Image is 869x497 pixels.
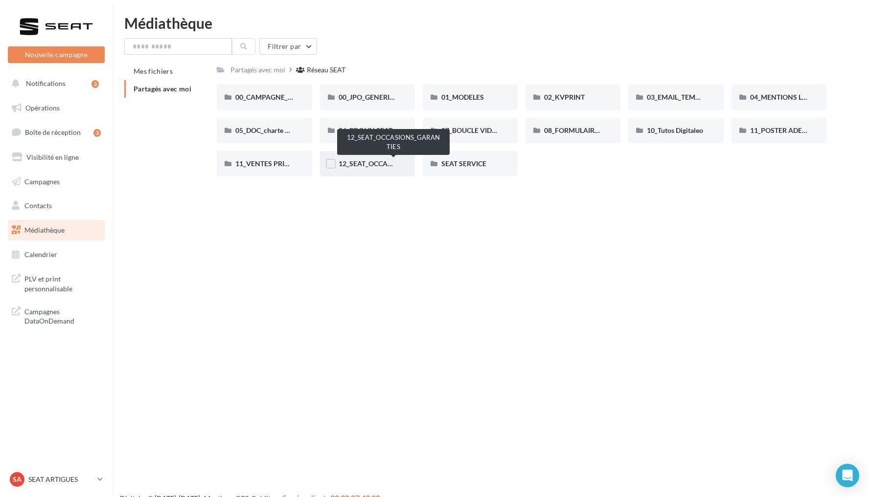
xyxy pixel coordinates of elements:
[339,159,449,168] span: 12_SEAT_OCCASIONS_GARANTIES
[337,129,450,155] div: 12_SEAT_OCCASIONS_GARANTIES
[339,126,392,134] span: 06_BDC VN SEAT
[28,475,93,484] p: SEAT ARTIGUES
[235,93,327,101] span: 00_CAMPAGNE_SEPTEMBRE
[647,93,754,101] span: 03_EMAIL_TEMPLATE HTML SEAT
[25,128,81,136] span: Boîte de réception
[235,126,355,134] span: 05_DOC_charte graphique + Guidelines
[134,67,173,75] span: Mes fichiers
[8,46,105,63] button: Nouvelle campagne
[6,195,107,216] a: Contacts
[544,126,678,134] span: 08_FORMULAIRE DE DEMANDE CRÉATIVE
[6,220,107,240] a: Médiathèque
[134,85,191,93] span: Partagés avec moi
[647,126,703,134] span: 10_Tutos Digitaleo
[6,172,107,192] a: Campagnes
[91,80,99,88] div: 3
[24,250,57,259] span: Calendrier
[6,122,107,143] a: Boîte de réception3
[6,98,107,118] a: Opérations
[235,159,319,168] span: 11_VENTES PRIVÉES SEAT
[339,93,449,101] span: 00_JPO_GENERIQUE IBIZA ARONA
[6,147,107,168] a: Visibilité en ligne
[6,268,107,297] a: PLV et print personnalisable
[836,464,859,487] div: Open Intercom Messenger
[24,272,101,293] span: PLV et print personnalisable
[750,126,830,134] span: 11_POSTER ADEME SEAT
[441,159,486,168] span: SEAT SERVICE
[26,153,79,161] span: Visibilité en ligne
[544,93,585,101] span: 02_KVPRINT
[24,177,60,185] span: Campagnes
[307,65,345,75] div: Réseau SEAT
[441,93,484,101] span: 01_MODELES
[24,201,52,210] span: Contacts
[6,73,103,94] button: Notifications 3
[25,104,60,112] span: Opérations
[13,475,22,484] span: SA
[230,65,285,75] div: Partagés avec moi
[8,470,105,489] a: SA SEAT ARTIGUES
[6,301,107,330] a: Campagnes DataOnDemand
[24,305,101,326] span: Campagnes DataOnDemand
[6,244,107,265] a: Calendrier
[441,126,571,134] span: 07_BOUCLE VIDEO ECRAN SHOWROOM
[93,129,101,137] div: 3
[259,38,317,55] button: Filtrer par
[124,16,857,30] div: Médiathèque
[26,79,66,87] span: Notifications
[24,226,65,234] span: Médiathèque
